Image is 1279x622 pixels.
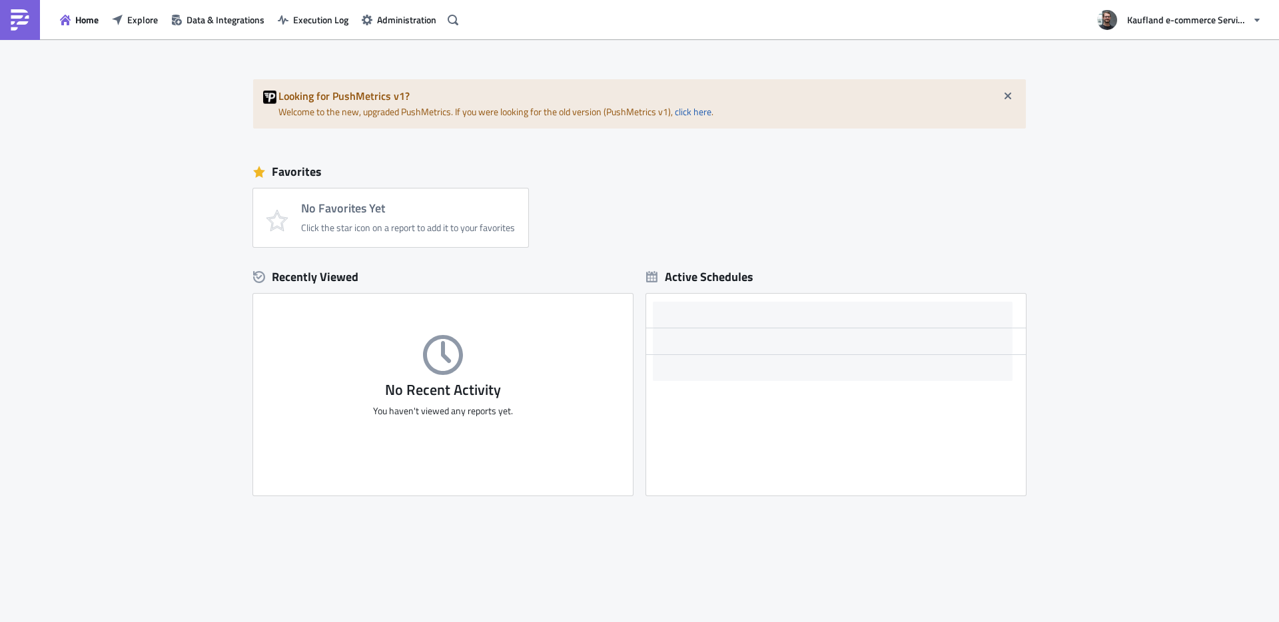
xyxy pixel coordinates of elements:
div: Active Schedules [646,269,753,284]
img: Avatar [1096,9,1118,31]
h5: Looking for PushMetrics v1? [278,91,1016,101]
span: Kaufland e-commerce Services GmbH & Co. KG [1127,13,1247,27]
span: Home [75,13,99,27]
div: Favorites [253,162,1026,182]
img: PushMetrics [9,9,31,31]
button: Kaufland e-commerce Services GmbH & Co. KG [1089,5,1269,35]
button: Administration [355,9,443,30]
span: Data & Integrations [187,13,264,27]
button: Home [53,9,105,30]
span: Explore [127,13,158,27]
a: click here [675,105,711,119]
div: Recently Viewed [253,267,633,287]
button: Data & Integrations [165,9,271,30]
button: Execution Log [271,9,355,30]
span: Administration [377,13,436,27]
div: Click the star icon on a report to add it to your favorites [301,222,515,234]
h3: No Recent Activity [253,382,633,398]
p: You haven't viewed any reports yet. [253,405,633,417]
button: Explore [105,9,165,30]
div: Welcome to the new, upgraded PushMetrics. If you were looking for the old version (PushMetrics v1... [253,79,1026,129]
span: Execution Log [293,13,348,27]
h4: No Favorites Yet [301,202,515,215]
